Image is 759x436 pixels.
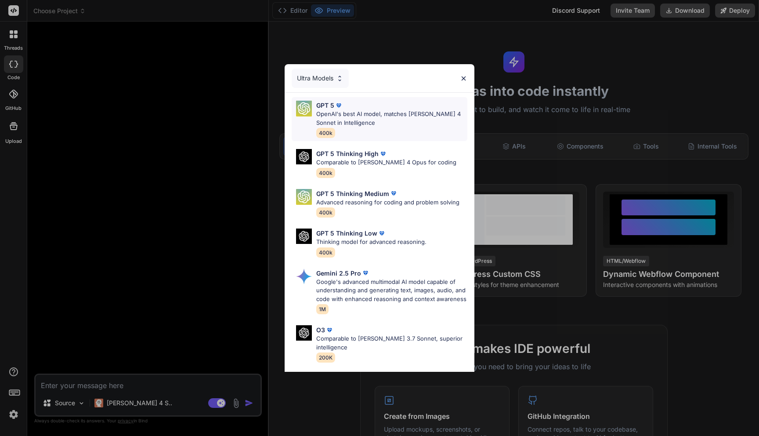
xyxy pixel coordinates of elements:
img: Pick Models [296,189,312,205]
span: 400k [316,207,335,218]
p: GPT 5 Thinking Medium [316,189,389,198]
p: Comparable to [PERSON_NAME] 3.7 Sonnet, superior intelligence [316,334,467,352]
img: Pick Models [296,269,312,284]
p: Comparable to [PERSON_NAME] 4 Opus for coding [316,158,456,167]
p: GPT 5 Thinking Low [316,229,377,238]
img: close [460,75,467,82]
span: 400k [316,128,335,138]
img: Pick Models [336,75,343,82]
p: GPT 5 [316,101,334,110]
img: premium [377,229,386,238]
p: OpenAI's best AI model, matches [PERSON_NAME] 4 Sonnet in Intelligence [316,110,467,127]
span: 400k [316,247,335,258]
span: 200K [316,352,335,363]
img: premium [379,149,387,158]
p: Advanced reasoning for coding and problem solving [316,198,459,207]
p: Gemini 2.5 Pro [316,269,361,278]
img: premium [334,101,343,110]
p: GPT 5 Thinking High [316,149,379,158]
p: Thinking model for advanced reasoning. [316,238,426,247]
img: Pick Models [296,149,312,164]
span: 400k [316,168,335,178]
p: O3 [316,325,325,334]
img: Pick Models [296,325,312,341]
img: Pick Models [296,101,312,116]
img: premium [325,326,334,334]
div: Ultra Models [292,69,349,88]
p: Google's advanced multimodal AI model capable of understanding and generating text, images, audio... [316,278,467,304]
img: premium [389,189,398,198]
img: premium [361,269,370,277]
img: Pick Models [296,229,312,244]
span: 1M [316,304,329,314]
